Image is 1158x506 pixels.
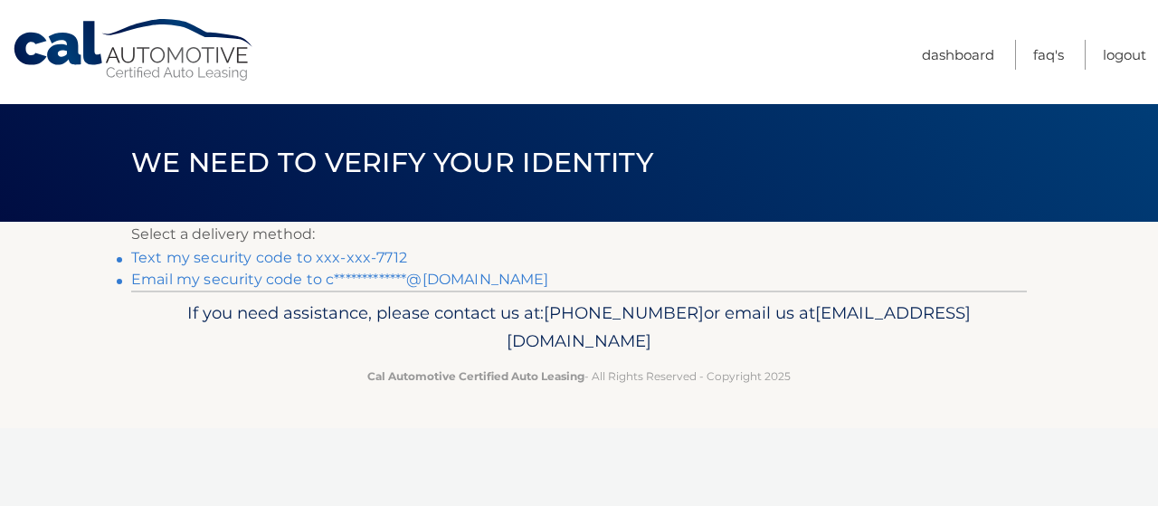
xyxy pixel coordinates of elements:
[131,146,653,179] span: We need to verify your identity
[131,249,407,266] a: Text my security code to xxx-xxx-7712
[922,40,994,70] a: Dashboard
[12,18,256,82] a: Cal Automotive
[1103,40,1146,70] a: Logout
[143,367,1015,386] p: - All Rights Reserved - Copyright 2025
[131,222,1027,247] p: Select a delivery method:
[544,302,704,323] span: [PHONE_NUMBER]
[143,299,1015,357] p: If you need assistance, please contact us at: or email us at
[1033,40,1064,70] a: FAQ's
[367,369,584,383] strong: Cal Automotive Certified Auto Leasing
